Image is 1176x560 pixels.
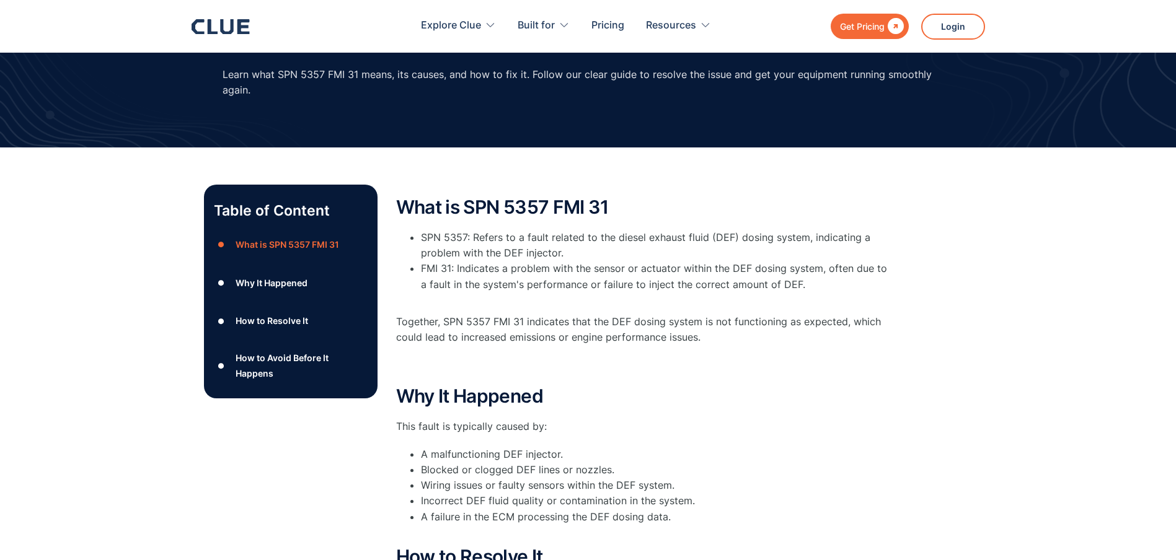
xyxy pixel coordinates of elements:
div:  [885,19,904,34]
div: ● [214,235,229,254]
li: FMI 31: Indicates a problem with the sensor or actuator within the DEF dosing system, often due t... [421,261,892,308]
a: Get Pricing [831,14,909,39]
p: Table of Content [214,201,368,221]
li: A malfunctioning DEF injector. [421,447,892,462]
div: ● [214,312,229,330]
a: ●Why It Happened [214,274,368,292]
a: ●How to Avoid Before It Happens [214,350,368,381]
p: ‍ [396,357,892,373]
h2: Why It Happened [396,386,892,406]
a: Pricing [591,6,624,45]
div: Get Pricing [840,19,885,34]
div: ● [214,274,229,292]
div: Explore Clue [421,6,481,45]
p: This fault is typically caused by: [396,419,892,434]
div: Explore Clue [421,6,496,45]
div: Resources [646,6,711,45]
h1: What is SPN 5357 FMI 31 & How to Solve It? [223,17,915,55]
li: SPN 5357: Refers to a fault related to the diesel exhaust fluid (DEF) dosing system, indicating a... [421,230,892,261]
p: Learn what SPN 5357 FMI 31 means, its causes, and how to fix it. Follow our clear guide to resolv... [223,67,954,98]
div: Why It Happened [236,275,307,291]
div: ● [214,356,229,375]
a: ●What is SPN 5357 FMI 31 [214,235,368,254]
h2: What is SPN 5357 FMI 31 [396,197,892,217]
li: Incorrect DEF fluid quality or contamination in the system. [421,493,892,509]
div: Built for [518,6,555,45]
div: Resources [646,6,696,45]
a: ●How to Resolve It [214,312,368,330]
div: What is SPN 5357 FMI 31 [236,237,339,252]
p: Together, SPN 5357 FMI 31 indicates that the DEF dosing system is not functioning as expected, wh... [396,314,892,345]
li: A failure in the ECM processing the DEF dosing data. [421,509,892,540]
li: Blocked or clogged DEF lines or nozzles. [421,462,892,478]
div: How to Avoid Before It Happens [236,350,367,381]
a: Login [921,14,985,40]
li: Wiring issues or faulty sensors within the DEF system. [421,478,892,493]
div: How to Resolve It [236,313,308,328]
div: Built for [518,6,570,45]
